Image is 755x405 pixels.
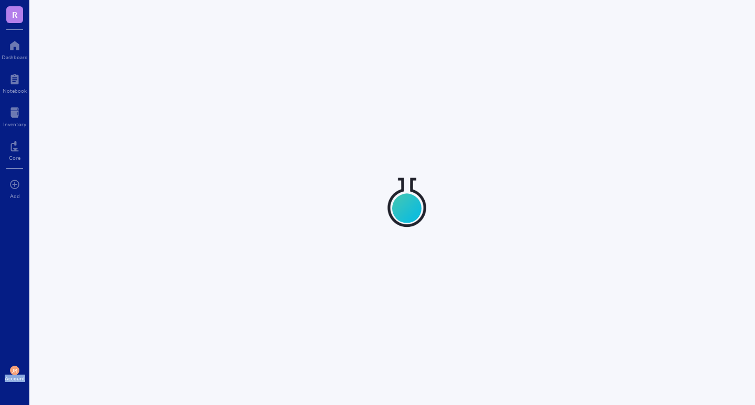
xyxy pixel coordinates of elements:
div: Notebook [3,87,27,94]
span: R [12,8,17,21]
a: Core [9,138,20,161]
div: Add [10,193,20,199]
div: Core [9,155,20,161]
a: Dashboard [2,37,28,60]
div: Account [5,375,25,381]
div: Dashboard [2,54,28,60]
span: JR [12,368,17,374]
a: Inventory [3,104,26,127]
div: Inventory [3,121,26,127]
a: Notebook [3,71,27,94]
